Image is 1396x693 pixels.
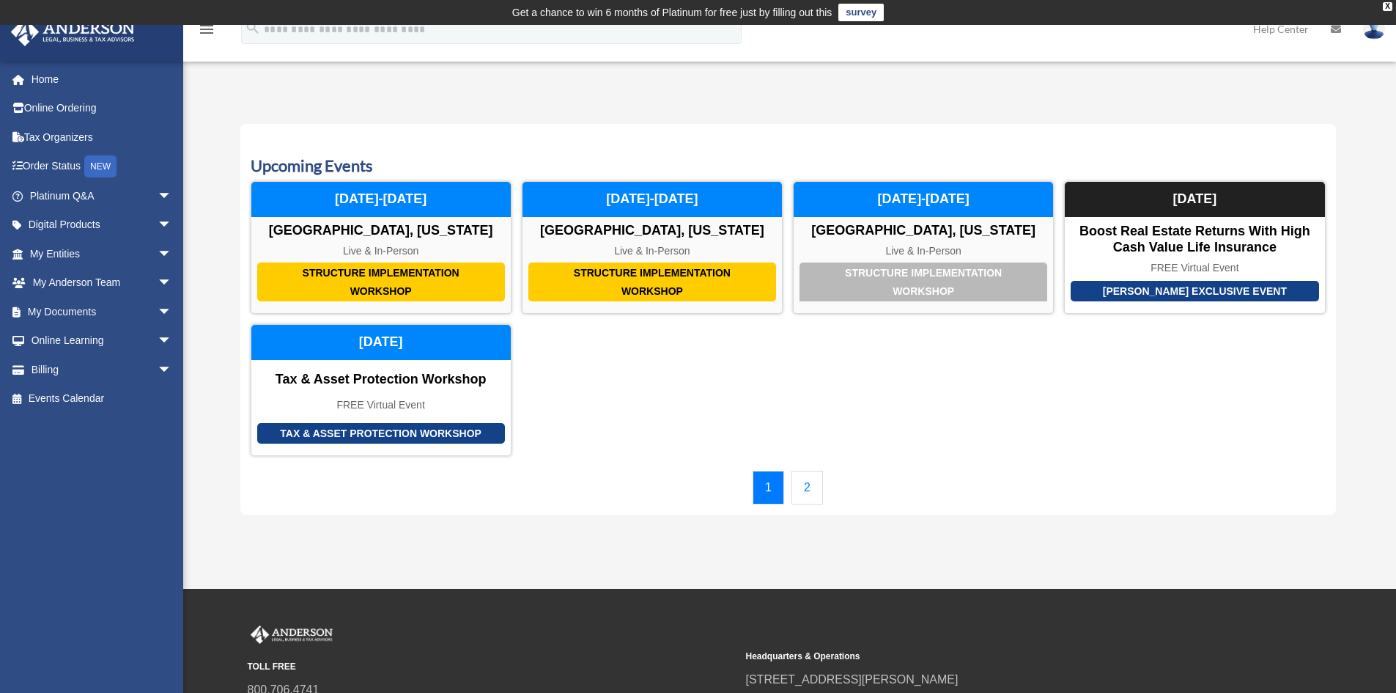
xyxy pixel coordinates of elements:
[10,326,194,356] a: Online Learningarrow_drop_down
[158,355,187,385] span: arrow_drop_down
[251,182,511,217] div: [DATE]-[DATE]
[746,673,959,686] a: [STREET_ADDRESS][PERSON_NAME]
[1064,181,1325,314] a: [PERSON_NAME] Exclusive Event Boost Real Estate Returns with High Cash Value Life Insurance FREE ...
[10,297,194,326] a: My Documentsarrow_drop_down
[1065,262,1324,274] div: FREE Virtual Event
[251,399,511,411] div: FREE Virtual Event
[198,21,215,38] i: menu
[251,325,511,360] div: [DATE]
[1065,182,1324,217] div: [DATE]
[10,355,194,384] a: Billingarrow_drop_down
[1383,2,1392,11] div: close
[245,20,261,36] i: search
[251,245,511,257] div: Live & In-Person
[158,181,187,211] span: arrow_drop_down
[512,4,832,21] div: Get a chance to win 6 months of Platinum for free just by filling out this
[10,65,194,94] a: Home
[522,181,783,314] a: Structure Implementation Workshop [GEOGRAPHIC_DATA], [US_STATE] Live & In-Person [DATE]-[DATE]
[251,155,1326,177] h3: Upcoming Events
[794,182,1053,217] div: [DATE]-[DATE]
[158,268,187,298] span: arrow_drop_down
[794,223,1053,239] div: [GEOGRAPHIC_DATA], [US_STATE]
[1363,18,1385,40] img: User Pic
[1071,281,1318,302] div: [PERSON_NAME] Exclusive Event
[257,423,505,444] div: Tax & Asset Protection Workshop
[10,122,194,152] a: Tax Organizers
[1065,224,1324,255] div: Boost Real Estate Returns with High Cash Value Life Insurance
[522,245,782,257] div: Live & In-Person
[251,181,512,314] a: Structure Implementation Workshop [GEOGRAPHIC_DATA], [US_STATE] Live & In-Person [DATE]-[DATE]
[791,471,823,505] a: 2
[10,152,194,182] a: Order StatusNEW
[10,210,194,240] a: Digital Productsarrow_drop_down
[753,471,784,505] a: 1
[794,245,1053,257] div: Live & In-Person
[158,326,187,356] span: arrow_drop_down
[838,4,884,21] a: survey
[257,263,505,301] div: Structure Implementation Workshop
[10,94,194,123] a: Online Ordering
[158,239,187,269] span: arrow_drop_down
[10,181,194,210] a: Platinum Q&Aarrow_drop_down
[10,384,187,414] a: Events Calendar
[251,223,511,239] div: [GEOGRAPHIC_DATA], [US_STATE]
[84,155,117,177] div: NEW
[522,182,782,217] div: [DATE]-[DATE]
[746,649,1234,664] small: Headquarters & Operations
[10,268,194,298] a: My Anderson Teamarrow_drop_down
[248,659,736,675] small: TOLL FREE
[7,18,139,46] img: Anderson Advisors Platinum Portal
[251,324,512,456] a: Tax & Asset Protection Workshop Tax & Asset Protection Workshop FREE Virtual Event [DATE]
[793,181,1054,314] a: Structure Implementation Workshop [GEOGRAPHIC_DATA], [US_STATE] Live & In-Person [DATE]-[DATE]
[248,626,336,645] img: Anderson Advisors Platinum Portal
[251,372,511,388] div: Tax & Asset Protection Workshop
[799,263,1047,301] div: Structure Implementation Workshop
[198,26,215,38] a: menu
[528,263,776,301] div: Structure Implementation Workshop
[158,297,187,327] span: arrow_drop_down
[158,210,187,241] span: arrow_drop_down
[10,239,194,268] a: My Entitiesarrow_drop_down
[522,223,782,239] div: [GEOGRAPHIC_DATA], [US_STATE]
